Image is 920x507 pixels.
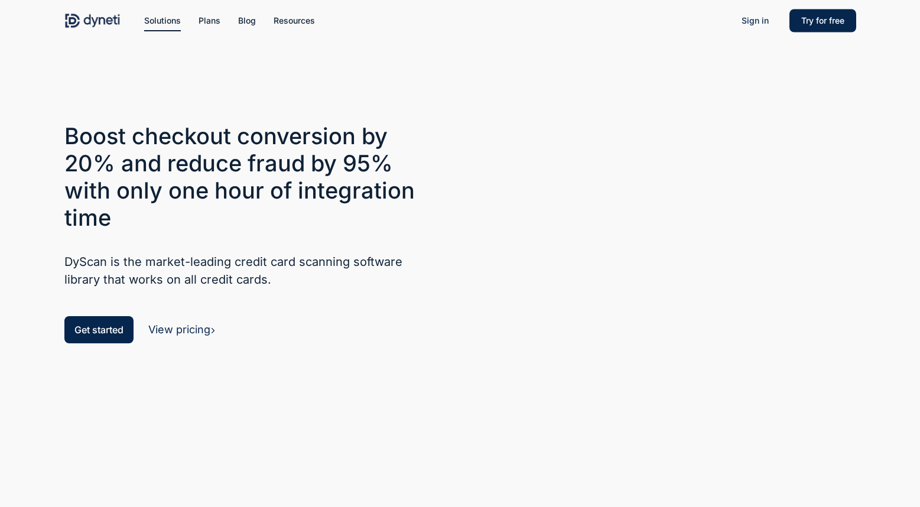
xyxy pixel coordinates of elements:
span: Plans [199,15,220,25]
span: Try for free [801,15,844,25]
span: Sign in [742,15,769,25]
span: Solutions [144,15,181,25]
h3: Boost checkout conversion by 20% and reduce fraud by 95% with only one hour of integration time [64,122,434,231]
span: Blog [238,15,256,25]
a: Blog [238,14,256,27]
img: Dyneti Technologies [64,12,121,30]
a: Try for free [789,14,856,27]
h5: DyScan is the market-leading credit card scanning software library that works on all credit cards. [64,253,434,288]
span: Resources [274,15,315,25]
a: Plans [199,14,220,27]
span: Get started [74,324,123,336]
a: Solutions [144,14,181,27]
a: Sign in [730,11,781,30]
a: Resources [274,14,315,27]
a: View pricing [148,323,216,336]
a: Get started [64,316,134,343]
